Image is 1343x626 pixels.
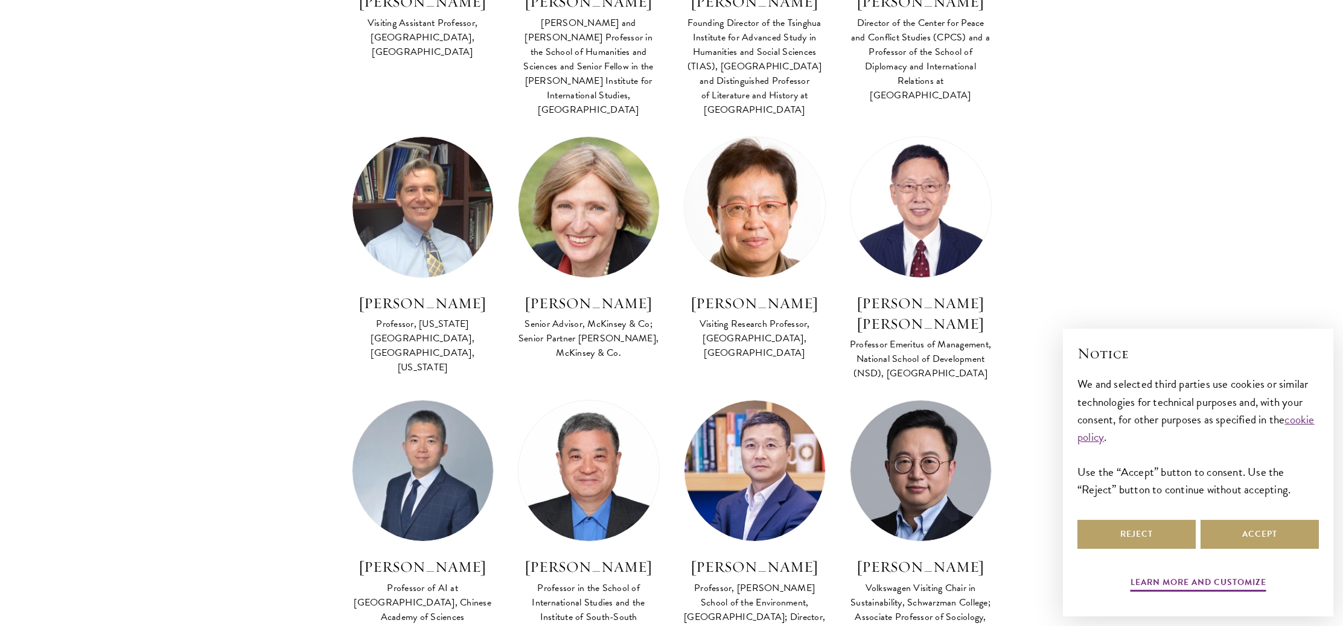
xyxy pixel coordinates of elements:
[352,136,494,376] a: [PERSON_NAME] Professor, [US_STATE][GEOGRAPHIC_DATA], [GEOGRAPHIC_DATA], [US_STATE]
[684,317,826,360] div: Visiting Research Professor, [GEOGRAPHIC_DATA], [GEOGRAPHIC_DATA]
[684,557,826,577] h3: [PERSON_NAME]
[352,317,494,375] div: Professor, [US_STATE][GEOGRAPHIC_DATA], [GEOGRAPHIC_DATA], [US_STATE]
[352,16,494,59] div: Visiting Assistant Professor, [GEOGRAPHIC_DATA], [GEOGRAPHIC_DATA]
[684,293,826,314] h3: [PERSON_NAME]
[850,293,992,334] h3: [PERSON_NAME] [PERSON_NAME]
[352,581,494,624] div: Professor of AI at [GEOGRAPHIC_DATA], Chinese Academy of Sciences
[1131,575,1266,593] button: Learn more and customize
[850,337,992,381] div: Professor Emeritus of Management, National School of Development (NSD), [GEOGRAPHIC_DATA]
[850,557,992,577] h3: [PERSON_NAME]
[1201,520,1319,549] button: Accept
[352,293,494,314] h3: [PERSON_NAME]
[1077,343,1319,364] h2: Notice
[850,16,992,103] div: Director of the Center for Peace and Conflict Studies (CPCS) and a Professor of the School of Dip...
[352,557,494,577] h3: [PERSON_NAME]
[518,317,660,360] div: Senior Advisor, McKinsey & Co; Senior Partner [PERSON_NAME], McKinsey & Co.
[1077,375,1319,498] div: We and selected third parties use cookies or similar technologies for technical purposes and, wit...
[850,136,992,382] a: [PERSON_NAME] [PERSON_NAME] Professor Emeritus of Management, National School of Development (NSD...
[352,400,494,625] a: [PERSON_NAME] Professor of AI at [GEOGRAPHIC_DATA], Chinese Academy of Sciences
[518,293,660,314] h3: [PERSON_NAME]
[518,136,660,362] a: [PERSON_NAME] Senior Advisor, McKinsey & Co; Senior Partner [PERSON_NAME], McKinsey & Co.
[1077,411,1315,446] a: cookie policy
[518,16,660,117] div: [PERSON_NAME] and [PERSON_NAME] Professor in the School of Humanities and Sciences and Senior Fel...
[684,16,826,117] div: Founding Director of the Tsinghua Institute for Advanced Study in Humanities and Social Sciences ...
[518,557,660,577] h3: [PERSON_NAME]
[684,136,826,362] a: [PERSON_NAME] Visiting Research Professor, [GEOGRAPHIC_DATA], [GEOGRAPHIC_DATA]
[1077,520,1196,549] button: Reject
